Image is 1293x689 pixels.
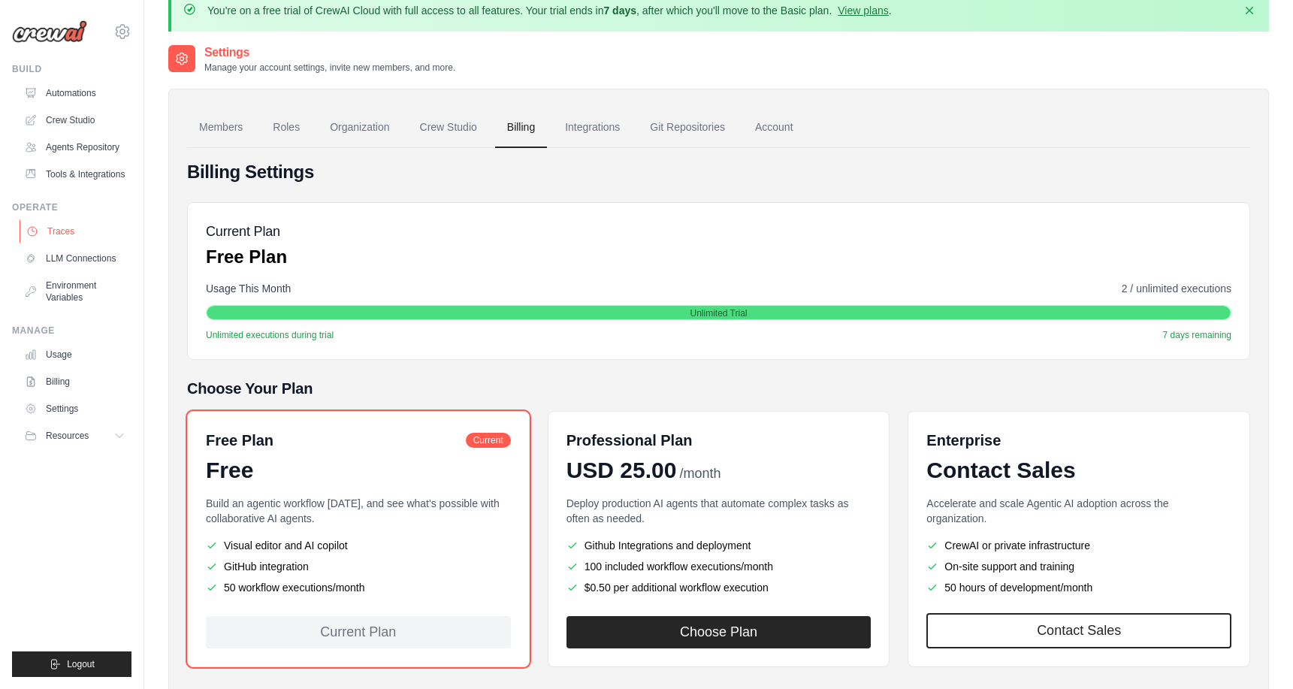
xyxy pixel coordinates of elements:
a: Tools & Integrations [18,162,131,186]
h5: Choose Your Plan [187,378,1250,399]
button: Logout [12,651,131,677]
li: 50 hours of development/month [926,580,1231,595]
a: Billing [18,370,131,394]
span: Logout [67,658,95,670]
span: Resources [46,430,89,442]
a: Members [187,107,255,148]
li: 50 workflow executions/month [206,580,511,595]
h6: Professional Plan [566,430,693,451]
a: View plans [838,5,888,17]
strong: 7 days [603,5,636,17]
a: LLM Connections [18,246,131,270]
h2: Settings [204,44,455,62]
span: Unlimited executions during trial [206,329,334,341]
li: Visual editor and AI copilot [206,538,511,553]
p: Accelerate and scale Agentic AI adoption across the organization. [926,496,1231,526]
a: Integrations [553,107,632,148]
button: Resources [18,424,131,448]
button: Choose Plan [566,616,872,648]
h5: Current Plan [206,221,287,242]
a: Environment Variables [18,273,131,310]
li: 100 included workflow executions/month [566,559,872,574]
span: 7 days remaining [1163,329,1231,341]
a: Usage [18,343,131,367]
a: Traces [20,219,133,243]
li: GitHub integration [206,559,511,574]
a: Automations [18,81,131,105]
a: Crew Studio [18,108,131,132]
li: On-site support and training [926,559,1231,574]
p: You're on a free trial of CrewAI Cloud with full access to all features. Your trial ends in , aft... [207,3,892,18]
li: CrewAI or private infrastructure [926,538,1231,553]
div: Manage [12,325,131,337]
a: Agents Repository [18,135,131,159]
h6: Enterprise [926,430,1231,451]
p: Build an agentic workflow [DATE], and see what's possible with collaborative AI agents. [206,496,511,526]
h6: Free Plan [206,430,273,451]
div: Current Plan [206,616,511,648]
div: Build [12,63,131,75]
span: 2 / unlimited executions [1122,281,1231,296]
p: Manage your account settings, invite new members, and more. [204,62,455,74]
div: Free [206,457,511,484]
a: Git Repositories [638,107,737,148]
span: Usage This Month [206,281,291,296]
li: Github Integrations and deployment [566,538,872,553]
a: Roles [261,107,312,148]
li: $0.50 per additional workflow execution [566,580,872,595]
p: Deploy production AI agents that automate complex tasks as often as needed. [566,496,872,526]
div: Operate [12,201,131,213]
a: Contact Sales [926,613,1231,648]
img: Logo [12,20,87,43]
div: Contact Sales [926,457,1231,484]
h4: Billing Settings [187,160,1250,184]
a: Billing [495,107,547,148]
a: Organization [318,107,401,148]
span: Current [466,433,511,448]
a: Settings [18,397,131,421]
a: Account [743,107,805,148]
span: /month [679,464,721,484]
span: USD 25.00 [566,457,677,484]
span: Unlimited Trial [690,307,747,319]
p: Free Plan [206,245,287,269]
a: Crew Studio [408,107,489,148]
